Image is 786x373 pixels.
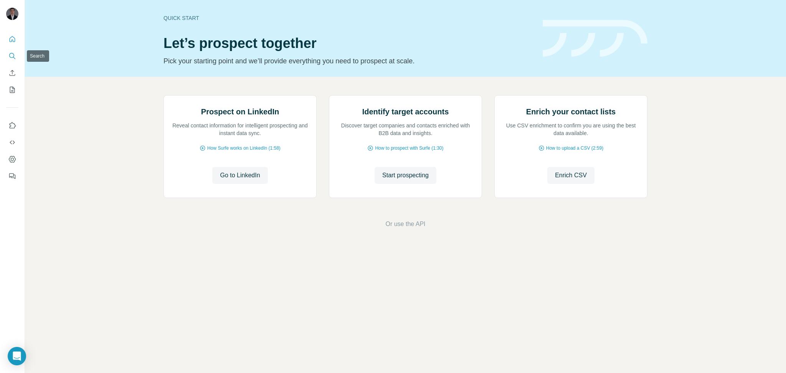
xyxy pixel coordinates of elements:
[163,36,533,51] h1: Let’s prospect together
[8,347,26,365] div: Open Intercom Messenger
[526,106,616,117] h2: Enrich your contact lists
[546,145,603,152] span: How to upload a CSV (2:59)
[555,171,587,180] span: Enrich CSV
[212,167,268,184] button: Go to LinkedIn
[547,167,594,184] button: Enrich CSV
[172,122,309,137] p: Reveal contact information for intelligent prospecting and instant data sync.
[6,66,18,80] button: Enrich CSV
[382,171,429,180] span: Start prospecting
[6,169,18,183] button: Feedback
[385,220,425,229] button: Or use the API
[6,32,18,46] button: Quick start
[362,106,449,117] h2: Identify target accounts
[502,122,639,137] p: Use CSV enrichment to confirm you are using the best data available.
[6,152,18,166] button: Dashboard
[6,135,18,149] button: Use Surfe API
[163,14,533,22] div: Quick start
[6,119,18,132] button: Use Surfe on LinkedIn
[201,106,279,117] h2: Prospect on LinkedIn
[220,171,260,180] span: Go to LinkedIn
[337,122,474,137] p: Discover target companies and contacts enriched with B2B data and insights.
[207,145,281,152] span: How Surfe works on LinkedIn (1:58)
[375,145,443,152] span: How to prospect with Surfe (1:30)
[6,8,18,20] img: Avatar
[543,20,647,57] img: banner
[6,49,18,63] button: Search
[163,56,533,66] p: Pick your starting point and we’ll provide everything you need to prospect at scale.
[375,167,436,184] button: Start prospecting
[6,83,18,97] button: My lists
